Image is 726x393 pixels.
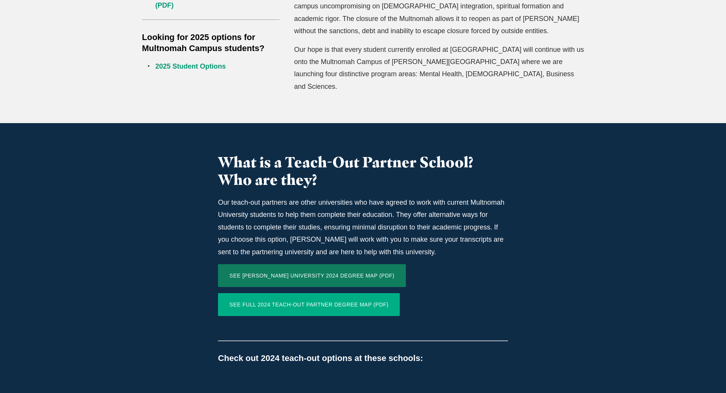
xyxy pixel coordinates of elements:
p: Our teach-out partners are other universities who have agreed to work with current Multnomah Univ... [218,196,508,258]
h3: What is a Teach-Out Partner School? Who are they? [218,154,508,189]
a: SEE [PERSON_NAME] UNIVERSITY 2024 DEGREE MAP (PDF) [218,264,406,287]
p: Our hope is that every student currently enrolled at [GEOGRAPHIC_DATA] will continue with us onto... [294,43,584,93]
h5: Check out 2024 teach-out options at these schools: [218,353,508,364]
h5: Looking for 2025 options for Multnomah Campus students? [142,32,280,55]
a: SEE FULL 2024 TEACH-OUT PARTNER DEGREE MAP (PDF) [218,293,400,316]
a: 2025 Student Options [155,63,226,70]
